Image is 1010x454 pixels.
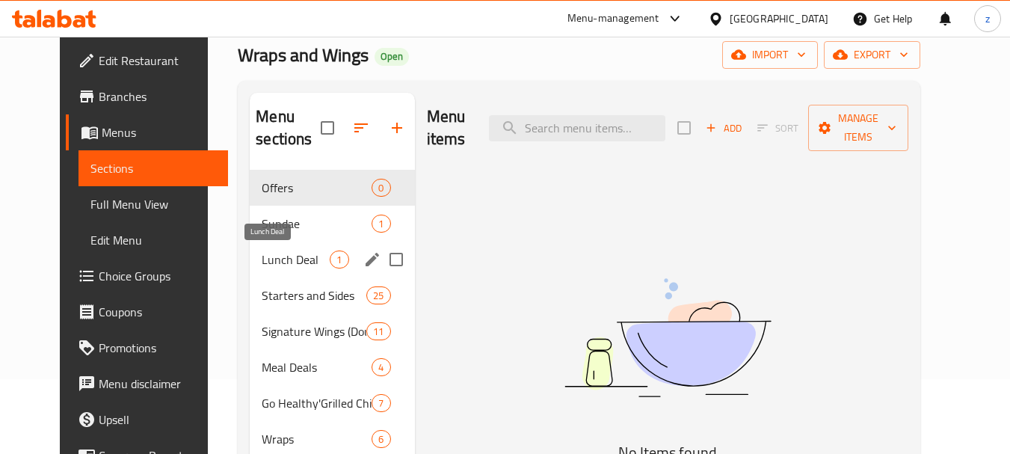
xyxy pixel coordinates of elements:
[372,361,389,375] span: 4
[250,206,414,242] div: Sundae1
[90,159,217,177] span: Sections
[262,430,372,448] span: Wraps
[703,120,744,137] span: Add
[90,231,217,249] span: Edit Menu
[66,114,229,150] a: Menus
[730,10,828,27] div: [GEOGRAPHIC_DATA]
[102,123,217,141] span: Menus
[66,366,229,402] a: Menu disclaimer
[567,10,659,28] div: Menu-management
[379,110,415,146] button: Add section
[90,195,217,213] span: Full Menu View
[985,10,990,27] span: z
[250,349,414,385] div: Meal Deals4
[250,242,414,277] div: Lunch Deal1edit
[66,330,229,366] a: Promotions
[262,358,372,376] span: Meal Deals
[99,411,217,429] span: Upsell
[99,52,217,70] span: Edit Restaurant
[330,253,348,267] span: 1
[250,385,414,421] div: Go Healthy'Grilled Chicken & Platters7
[372,396,389,411] span: 7
[820,109,896,147] span: Manage items
[262,286,366,304] span: Starters and Sides
[66,258,229,294] a: Choice Groups
[66,402,229,438] a: Upsell
[312,112,343,144] span: Select all sections
[700,117,748,140] button: Add
[700,117,748,140] span: Add item
[489,115,665,141] input: search
[372,358,390,376] div: items
[375,50,409,63] span: Open
[367,289,389,303] span: 25
[66,294,229,330] a: Coupons
[262,179,372,197] span: Offers
[238,38,369,72] span: Wraps and Wings
[78,186,229,222] a: Full Menu View
[343,110,379,146] span: Sort sections
[748,117,808,140] span: Select section first
[99,267,217,285] span: Choice Groups
[427,105,472,150] h2: Menu items
[99,88,217,105] span: Branches
[99,339,217,357] span: Promotions
[372,215,390,233] div: items
[372,430,390,448] div: items
[372,179,390,197] div: items
[734,46,806,64] span: import
[262,215,372,233] span: Sundae
[262,251,330,269] span: Lunch Deal
[262,322,366,340] span: Signature Wings (Double)
[99,375,217,393] span: Menu disclaimer
[808,105,908,151] button: Manage items
[78,222,229,258] a: Edit Menu
[256,105,320,150] h2: Menu sections
[366,286,390,304] div: items
[78,150,229,186] a: Sections
[481,239,855,437] img: dish.svg
[372,394,390,412] div: items
[375,48,409,66] div: Open
[66,43,229,79] a: Edit Restaurant
[250,313,414,349] div: Signature Wings (Double)11
[372,432,389,447] span: 6
[361,248,384,271] button: edit
[367,325,389,339] span: 11
[99,303,217,321] span: Coupons
[66,79,229,114] a: Branches
[824,41,920,69] button: export
[262,394,372,412] span: Go Healthy'Grilled Chicken & Platters
[330,251,348,269] div: items
[836,46,908,64] span: export
[722,41,818,69] button: import
[250,277,414,313] div: Starters and Sides25
[372,181,389,195] span: 0
[372,217,389,231] span: 1
[366,322,390,340] div: items
[250,170,414,206] div: Offers0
